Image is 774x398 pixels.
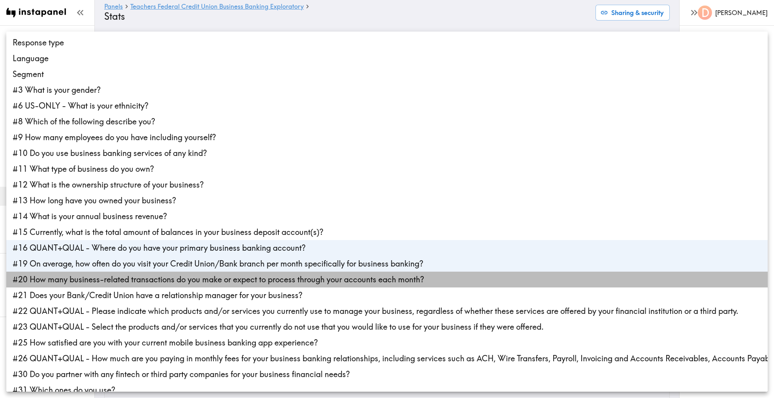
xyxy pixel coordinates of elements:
[6,224,768,240] li: #15 Currently, what is the total amount of balances in your business deposit account(s)?
[6,51,768,66] li: Language
[6,177,768,193] li: #12 What is the ownership structure of your business?
[6,114,768,130] li: #8 Which of the following describe you?
[6,240,768,256] li: #16 QUANT+QUAL - Where do you have your primary business banking account?
[6,98,768,114] li: #6 US-ONLY - What is your ethnicity?
[6,351,768,366] li: #26 QUANT+QUAL - How much are you paying in monthly fees for your business banking relationships,...
[6,256,768,272] li: #19 On average, how often do you visit your Credit Union/Bank branch per month specifically for b...
[6,287,768,303] li: #21 Does your Bank/Credit Union have a relationship manager for your business?
[6,193,768,208] li: #13 How long have you owned your business?
[6,366,768,382] li: #30 Do you partner with any fintech or third party companies for your business financial needs?
[6,35,768,51] li: Response type
[6,82,768,98] li: #3 What is your gender?
[6,303,768,319] li: #22 QUANT+QUAL - Please indicate which products and/or services you currently use to manage your ...
[6,319,768,335] li: #23 QUANT+QUAL - Select the products and/or services that you currently do not use that you would...
[6,145,768,161] li: #10 Do you use business banking services of any kind?
[6,335,768,351] li: #25 How satisfied are you with your current mobile business banking app experience?
[6,66,768,82] li: Segment
[6,130,768,145] li: #9 How many employees do you have including yourself?
[6,161,768,177] li: #11 What type of business do you own?
[6,208,768,224] li: #14 What is your annual business revenue?
[6,272,768,287] li: #20 How many business-related transactions do you make or expect to process through your accounts...
[6,382,768,398] li: #31 Which ones do you use?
